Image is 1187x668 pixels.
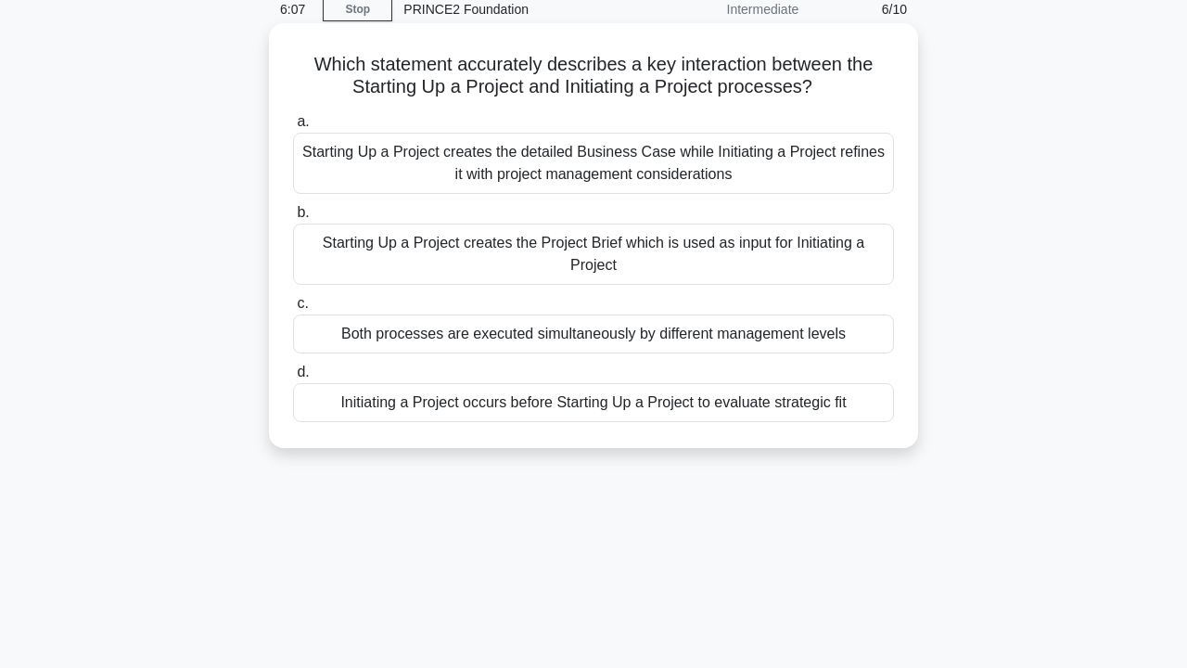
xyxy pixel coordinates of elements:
div: Starting Up a Project creates the Project Brief which is used as input for Initiating a Project [293,224,894,285]
div: Starting Up a Project creates the detailed Business Case while Initiating a Project refines it wi... [293,133,894,194]
div: Both processes are executed simultaneously by different management levels [293,315,894,353]
span: c. [297,295,308,311]
h5: Which statement accurately describes a key interaction between the Starting Up a Project and Init... [291,53,896,99]
span: a. [297,113,309,129]
span: b. [297,204,309,220]
div: Initiating a Project occurs before Starting Up a Project to evaluate strategic fit [293,383,894,422]
span: d. [297,364,309,379]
